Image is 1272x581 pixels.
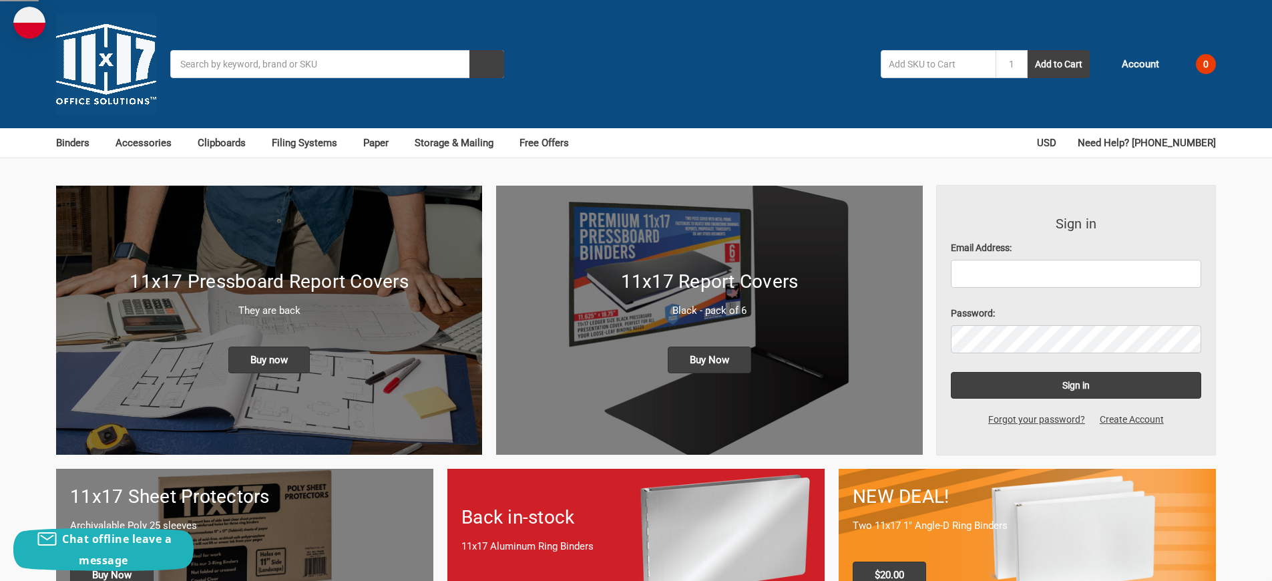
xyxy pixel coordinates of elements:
img: New 11x17 Pressboard Binders [56,186,482,455]
a: Account [1104,47,1159,81]
span: Buy Now [668,347,751,373]
h1: 11x17 Pressboard Report Covers [70,268,468,296]
h1: 11x17 Report Covers [510,268,908,296]
img: 11x17 Report Covers [496,186,922,455]
h1: NEW DEAL! [853,483,1202,511]
a: Clipboards [198,128,258,158]
a: USD [1037,128,1064,158]
span: Buy now [228,347,310,373]
button: Add to Cart [1028,50,1090,78]
span: Account [1122,57,1159,72]
h3: Sign in [951,214,1202,234]
p: They are back [70,303,468,319]
p: Two 11x17 1" Angle-D Ring Binders [853,518,1202,534]
img: duty and tax information for Poland [13,7,45,39]
img: 11x17.com [56,14,156,114]
input: Add SKU to Cart [881,50,996,78]
h1: 11x17 Sheet Protectors [70,483,419,511]
a: 0 [1173,47,1216,81]
a: Forgot your password? [981,413,1092,427]
label: Email Address: [951,241,1202,255]
a: Accessories [116,128,184,158]
a: Storage & Mailing [415,128,505,158]
input: Search by keyword, brand or SKU [170,50,504,78]
label: Password: [951,307,1202,321]
a: Filing Systems [272,128,349,158]
p: Black - pack of 6 [510,303,908,319]
a: New 11x17 Pressboard Binders 11x17 Pressboard Report Covers They are back Buy now [56,186,482,455]
a: Create Account [1092,413,1171,427]
a: Need Help? [PHONE_NUMBER] [1078,128,1216,158]
p: 11x17 Aluminum Ring Binders [461,539,811,554]
a: Paper [363,128,401,158]
a: Free Offers [519,128,569,158]
a: 11x17 Report Covers 11x17 Report Covers Black - pack of 6 Buy Now [496,186,922,455]
h1: Back in-stock [461,504,811,532]
p: Archivalable Poly 25 sleeves [70,518,419,534]
span: 0 [1196,54,1216,74]
span: Chat offline leave a message [62,532,172,568]
a: Binders [56,128,101,158]
input: Sign in [951,372,1202,399]
button: Chat offline leave a message [13,528,194,571]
